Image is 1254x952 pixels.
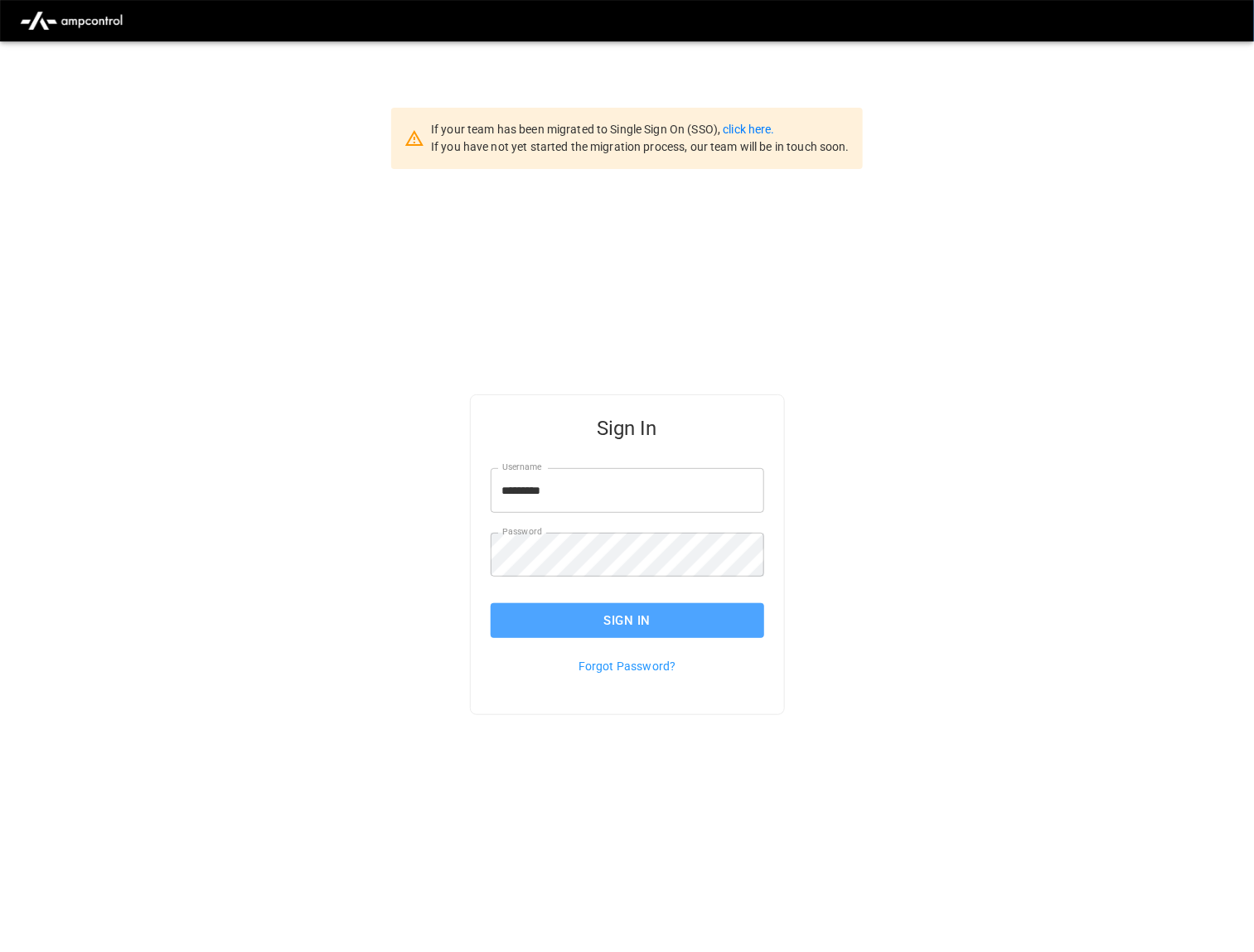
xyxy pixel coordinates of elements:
[431,140,850,153] span: If you have not yet started the migration process, our team will be in touch soon.
[13,5,129,36] img: ampcontrol.io logo
[491,603,764,638] button: Sign In
[491,658,764,674] p: Forgot Password?
[502,525,542,539] label: Password
[502,461,542,474] label: Username
[723,123,774,136] a: click here.
[491,415,764,442] h5: Sign In
[431,123,723,136] span: If your team has been migrated to Single Sign On (SSO),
